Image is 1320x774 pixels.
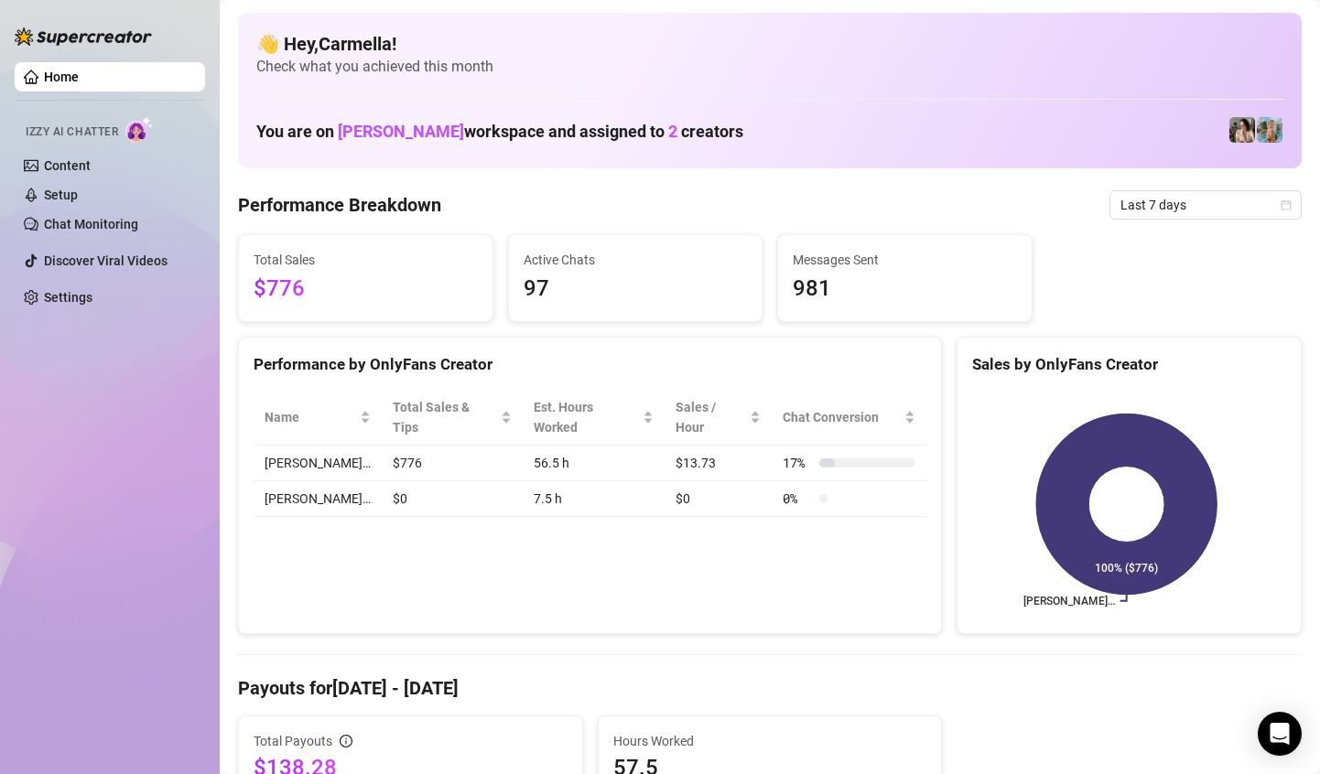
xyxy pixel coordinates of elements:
[523,481,665,517] td: 7.5 h
[668,122,677,141] span: 2
[665,446,772,481] td: $13.73
[238,675,1302,701] h4: Payouts for [DATE] - [DATE]
[254,446,382,481] td: [PERSON_NAME]…
[254,250,478,270] span: Total Sales
[44,217,138,231] a: Chat Monitoring
[265,407,356,427] span: Name
[44,158,91,173] a: Content
[524,250,748,270] span: Active Chats
[256,57,1283,77] span: Check what you achieved this month
[772,390,926,446] th: Chat Conversion
[26,124,118,141] span: Izzy AI Chatter
[1257,117,1282,143] img: Nina
[382,390,523,446] th: Total Sales & Tips
[665,390,772,446] th: Sales / Hour
[340,735,352,747] span: info-circle
[254,352,926,377] div: Performance by OnlyFans Creator
[254,731,332,751] span: Total Payouts
[393,397,497,437] span: Total Sales & Tips
[254,272,478,306] span: $776
[613,731,927,751] span: Hours Worked
[1258,712,1302,756] div: Open Intercom Messenger
[382,481,523,517] td: $0
[665,481,772,517] td: $0
[783,453,812,473] span: 17 %
[254,390,382,446] th: Name
[524,272,748,306] span: 97
[676,397,746,437] span: Sales / Hour
[1229,117,1255,143] img: Cindy
[256,31,1283,57] h4: 👋 Hey, Carmella !
[793,272,1017,306] span: 981
[256,122,743,142] h1: You are on workspace and assigned to creators
[793,250,1017,270] span: Messages Sent
[238,192,441,218] h4: Performance Breakdown
[1281,199,1292,210] span: calendar
[1023,595,1115,607] text: [PERSON_NAME]…
[44,290,92,305] a: Settings
[1120,191,1291,219] span: Last 7 days
[382,446,523,481] td: $776
[783,407,901,427] span: Chat Conversion
[44,188,78,202] a: Setup
[44,253,168,268] a: Discover Viral Videos
[15,27,152,46] img: logo-BBDzfeDw.svg
[254,481,382,517] td: [PERSON_NAME]…
[44,70,79,84] a: Home
[972,352,1286,377] div: Sales by OnlyFans Creator
[338,122,464,141] span: [PERSON_NAME]
[534,397,639,437] div: Est. Hours Worked
[523,446,665,481] td: 56.5 h
[125,116,154,143] img: AI Chatter
[783,489,812,509] span: 0 %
